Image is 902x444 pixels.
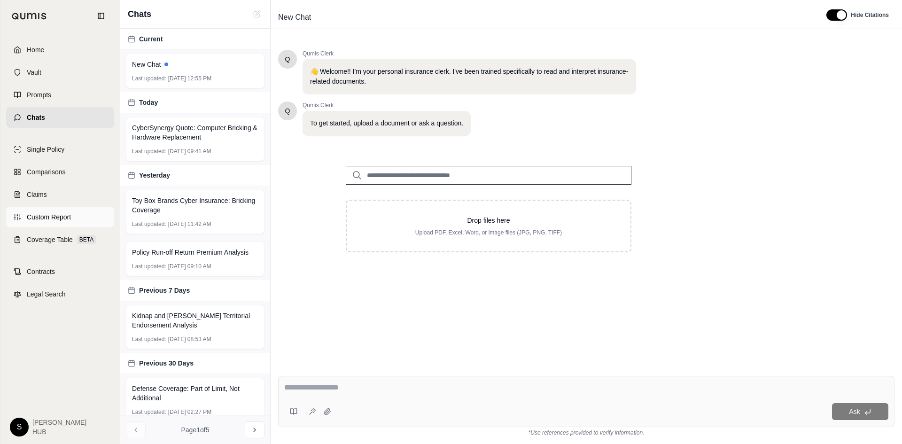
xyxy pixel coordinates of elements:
span: Hello [285,106,290,116]
a: Custom Report [6,207,114,227]
span: Page 1 of 5 [181,425,210,435]
span: Policy Run-off Return Premium Analysis [132,248,249,257]
span: Last updated: [132,263,166,270]
a: Claims [6,184,114,205]
span: Claims [27,190,47,199]
span: Single Policy [27,145,64,154]
p: 👋 Welcome!! I'm your personal insurance clerk. I've been trained specifically to read and interpr... [310,67,629,86]
span: Yesterday [139,171,170,180]
span: Ask [849,408,860,415]
span: Contracts [27,267,55,276]
a: Contracts [6,261,114,282]
span: [DATE] 09:41 AM [168,148,211,155]
span: [DATE] 02:27 PM [168,408,211,416]
a: Comparisons [6,162,114,182]
span: Today [139,98,158,107]
span: New Chat [132,60,161,69]
span: Comparisons [27,167,65,177]
span: Chats [128,8,151,21]
a: Legal Search [6,284,114,304]
span: Last updated: [132,335,166,343]
span: Toy Box Brands Cyber Insurance: Bricking Coverage [132,196,258,215]
p: To get started, upload a document or ask a question. [310,118,463,128]
span: Last updated: [132,408,166,416]
span: BETA [77,235,96,244]
span: Hello [285,55,290,64]
div: S [10,418,29,436]
span: Last updated: [132,220,166,228]
div: Edit Title [274,10,815,25]
p: Drop files here [362,216,615,225]
span: Kidnap and [PERSON_NAME] Territorial Endorsement Analysis [132,311,258,330]
a: Prompts [6,85,114,105]
span: Legal Search [27,289,66,299]
span: [PERSON_NAME] [32,418,86,427]
span: HUB [32,427,86,436]
span: Qumis Clerk [303,101,471,109]
p: Upload PDF, Excel, Word, or image files (JPG, PNG, TIFF) [362,229,615,236]
span: Qumis Clerk [303,50,636,57]
span: [DATE] 09:10 AM [168,263,211,270]
span: New Chat [274,10,315,25]
a: Single Policy [6,139,114,160]
button: New Chat [251,8,263,20]
span: Previous 7 Days [139,286,190,295]
a: Vault [6,62,114,83]
a: Chats [6,107,114,128]
span: [DATE] 11:42 AM [168,220,211,228]
span: Prompts [27,90,51,100]
span: CyberSynergy Quote: Computer Bricking & Hardware Replacement [132,123,258,142]
span: Defense Coverage: Part of Limit, Not Additional [132,384,258,403]
span: Home [27,45,44,55]
a: Coverage TableBETA [6,229,114,250]
span: Coverage Table [27,235,73,244]
span: Custom Report [27,212,71,222]
img: Qumis Logo [12,13,47,20]
span: Last updated: [132,148,166,155]
span: Chats [27,113,45,122]
button: Ask [832,403,888,420]
span: Last updated: [132,75,166,82]
a: Home [6,39,114,60]
span: [DATE] 12:55 PM [168,75,211,82]
span: Current [139,34,163,44]
span: [DATE] 08:53 AM [168,335,211,343]
div: *Use references provided to verify information. [278,427,894,436]
span: Hide Citations [851,11,889,19]
span: Vault [27,68,41,77]
span: Previous 30 Days [139,358,194,368]
button: Collapse sidebar [93,8,109,23]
